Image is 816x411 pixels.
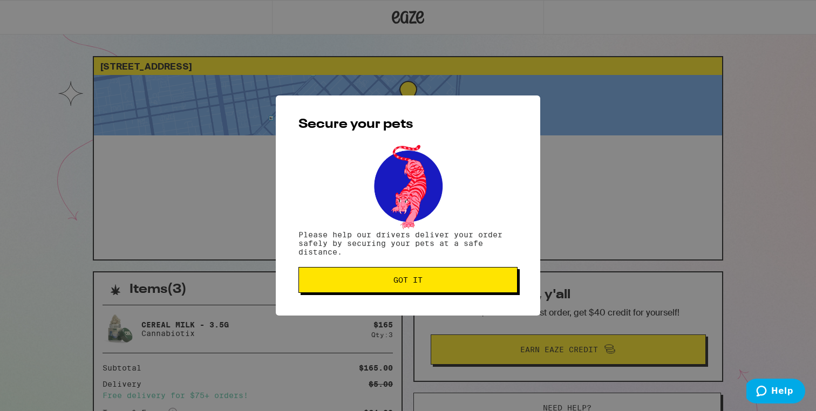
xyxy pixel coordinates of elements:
[298,267,518,293] button: Got it
[298,118,518,131] h2: Secure your pets
[364,142,452,230] img: pets
[298,230,518,256] p: Please help our drivers deliver your order safely by securing your pets at a safe distance.
[746,379,805,406] iframe: Opens a widget where you can find more information
[393,276,423,284] span: Got it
